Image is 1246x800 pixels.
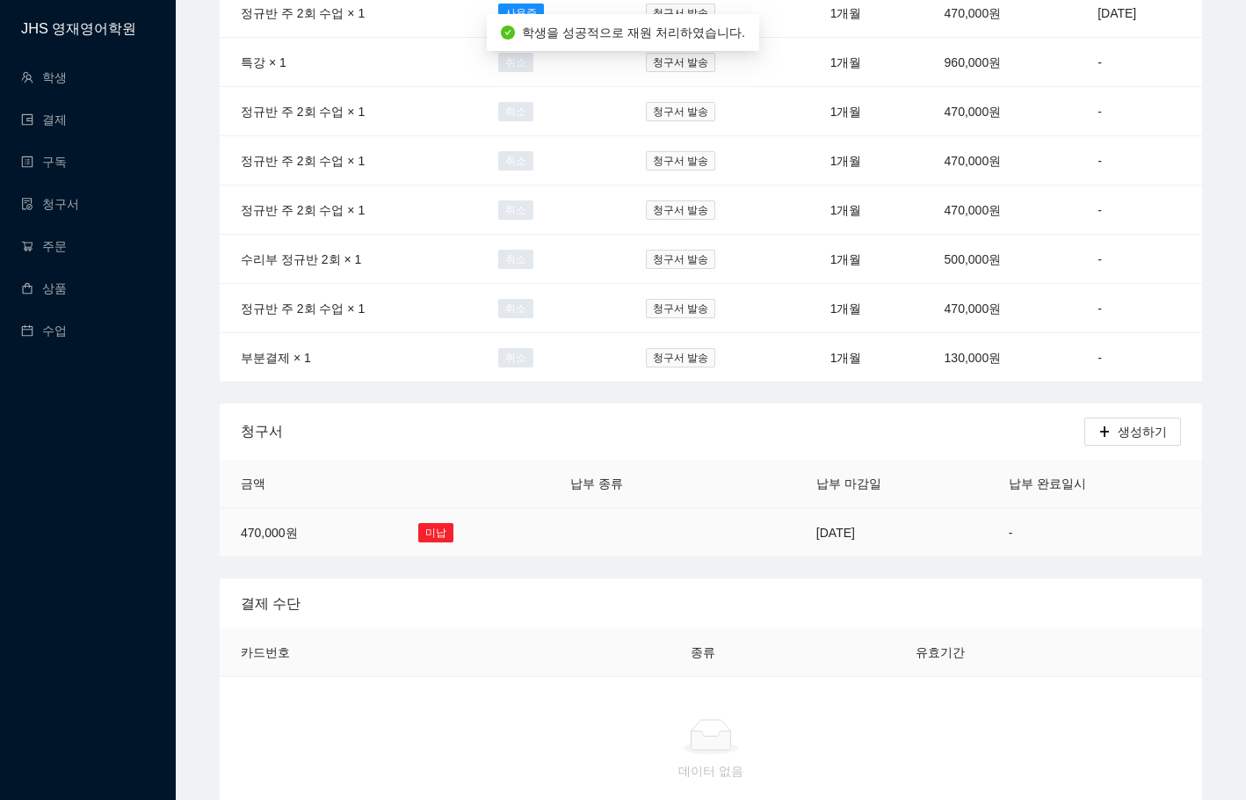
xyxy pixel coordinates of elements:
[646,200,715,220] span: 청구서 발송
[809,38,924,87] td: 1개월
[498,200,533,220] span: 취소
[924,38,1077,87] td: 960,000원
[498,348,533,367] span: 취소
[988,508,1202,557] td: -
[809,235,924,284] td: 1개월
[21,197,79,211] a: file-done청구서
[498,53,533,72] span: 취소
[809,185,924,235] td: 1개월
[646,151,715,171] span: 청구서 발송
[1076,284,1202,333] td: -
[1084,418,1181,446] button: plus생성하기
[924,136,1077,185] td: 470,000원
[498,151,533,171] span: 취소
[809,87,924,136] td: 1개월
[924,185,1077,235] td: 470,000원
[220,629,527,677] th: 카드번호
[220,460,397,508] th: 금액
[220,333,477,382] td: 부분결제 × 1
[21,324,67,338] a: calendar수업
[988,460,1202,508] th: 납부 완료일시
[21,239,67,253] a: shopping-cart주문
[220,87,477,136] td: 정규반 주 2회 수업 × 1
[809,136,924,185] td: 1개월
[795,460,988,508] th: 납부 마감일
[670,629,895,677] th: 종류
[646,250,715,269] span: 청구서 발송
[241,406,1084,456] div: 청구서
[1076,38,1202,87] td: -
[21,155,67,169] a: profile구독
[1076,185,1202,235] td: -
[809,284,924,333] td: 1개월
[1076,333,1202,382] td: -
[498,102,533,121] span: 취소
[1076,87,1202,136] td: -
[220,38,477,87] td: 특강 × 1
[522,25,745,40] span: 학생을 성공적으로 재원 처리하였습니다.
[501,25,515,40] span: check-circle
[924,284,1077,333] td: 470,000원
[895,629,1202,677] th: 유효기간
[646,53,715,72] span: 청구서 발송
[1098,425,1111,440] span: plus
[220,185,477,235] td: 정규반 주 2회 수업 × 1
[646,299,715,318] span: 청구서 발송
[21,70,67,84] a: team학생
[498,250,533,269] span: 취소
[646,102,715,121] span: 청구서 발송
[418,523,453,542] span: 미납
[498,4,544,23] span: 사용중
[646,4,715,23] span: 청구서 발송
[220,235,477,284] td: 수리부 정규반 2회 × 1
[241,761,1181,781] div: 데이터 없음
[549,460,720,508] th: 납부 종류
[220,508,397,557] td: 470,000원
[924,333,1077,382] td: 130,000원
[21,281,67,295] a: shopping상품
[21,113,67,127] a: wallet결제
[220,284,477,333] td: 정규반 주 2회 수업 × 1
[809,333,924,382] td: 1개월
[241,578,1181,629] div: 결제 수단
[646,348,715,367] span: 청구서 발송
[1076,136,1202,185] td: -
[220,136,477,185] td: 정규반 주 2회 수업 × 1
[498,299,533,318] span: 취소
[1076,235,1202,284] td: -
[795,508,988,557] td: [DATE]
[1118,422,1167,441] span: 생성하기
[924,87,1077,136] td: 470,000원
[924,235,1077,284] td: 500,000원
